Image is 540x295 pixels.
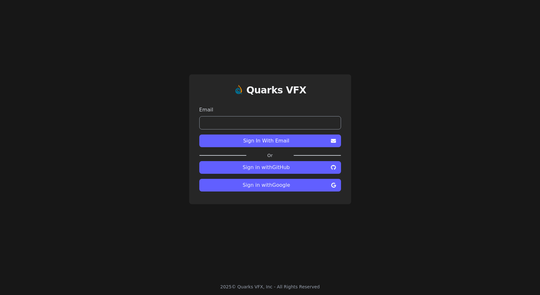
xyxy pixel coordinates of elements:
[199,135,341,147] button: Sign In With Email
[204,164,328,171] span: Sign in with GitHub
[199,106,341,114] label: Email
[246,85,307,96] h1: Quarks VFX
[199,161,341,174] button: Sign in withGitHub
[204,181,329,189] span: Sign in with Google
[199,179,341,191] button: Sign in withGoogle
[246,85,307,101] a: Quarks VFX
[204,137,328,145] span: Sign In With Email
[246,152,293,159] label: Or
[220,284,320,290] div: 2025 © Quarks VFX, Inc - All Rights Reserved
